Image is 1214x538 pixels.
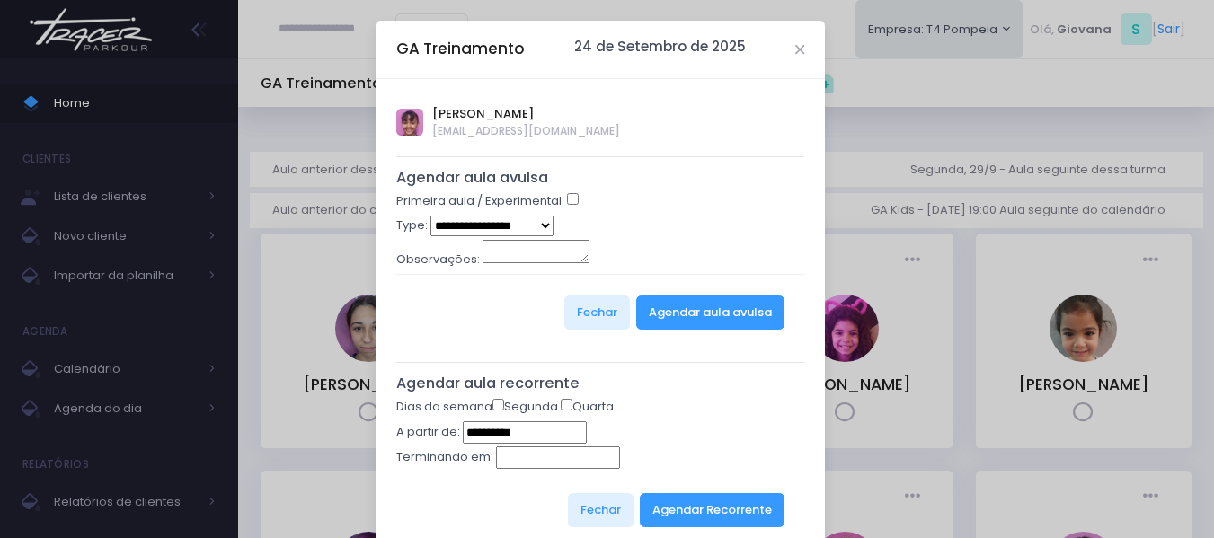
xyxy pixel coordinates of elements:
label: Segunda [492,398,558,416]
h6: 24 de Setembro de 2025 [574,39,746,55]
button: Close [795,45,804,54]
span: [EMAIL_ADDRESS][DOMAIN_NAME] [432,123,620,139]
label: Quarta [561,398,614,416]
input: Segunda [492,399,504,410]
input: Quarta [561,399,572,410]
button: Fechar [568,493,634,527]
label: Primeira aula / Experimental: [396,192,564,210]
label: Type: [396,216,428,234]
label: Terminando em: [396,448,493,466]
h5: Agendar aula avulsa [396,169,805,187]
h5: Agendar aula recorrente [396,375,805,392]
label: Observações: [396,251,480,269]
span: [PERSON_NAME] [432,105,620,123]
h5: GA Treinamento [396,38,525,60]
button: Fechar [564,295,630,330]
button: Agendar Recorrente [640,493,784,527]
label: A partir de: [396,423,460,441]
button: Agendar aula avulsa [636,295,784,330]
